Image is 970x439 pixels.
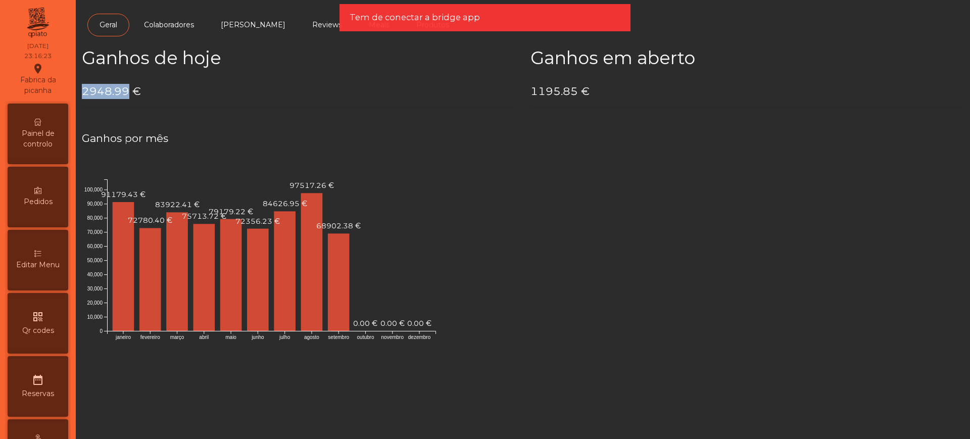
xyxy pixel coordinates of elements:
[87,243,103,249] text: 60,000
[182,212,226,221] text: 75713.72 €
[530,84,964,99] h4: 1195.85 €
[353,319,377,328] text: 0.00 €
[101,190,145,199] text: 91179.43 €
[328,334,349,340] text: setembro
[87,201,103,207] text: 90,000
[408,334,431,340] text: dezembro
[407,319,431,328] text: 0.00 €
[530,47,964,69] h2: Ganhos em aberto
[380,319,405,328] text: 0.00 €
[82,84,515,99] h4: 2948.99 €
[100,328,103,334] text: 0
[170,334,184,340] text: março
[132,14,206,36] a: Colaboradores
[22,388,54,399] span: Reservas
[32,311,44,323] i: qr_code
[87,300,103,306] text: 20,000
[300,14,354,36] a: Reviews
[304,334,319,340] text: agosto
[22,325,54,336] span: Qr codes
[209,207,253,216] text: 79179.22 €
[263,199,307,208] text: 84626.95 €
[115,334,131,340] text: janeiro
[209,14,298,36] a: [PERSON_NAME]
[16,260,60,270] span: Editar Menu
[32,63,44,75] i: location_on
[24,52,52,61] div: 23:16:23
[24,197,53,207] span: Pedidos
[235,217,280,226] text: 72356.23 €
[199,334,209,340] text: abril
[87,229,103,235] text: 70,000
[140,334,160,340] text: fevereiro
[225,334,236,340] text: maio
[381,334,404,340] text: novembro
[10,128,66,150] span: Painel de controlo
[84,187,103,192] text: 100,000
[87,258,103,263] text: 50,000
[82,47,515,69] h2: Ganhos de hoje
[289,181,334,190] text: 97517.26 €
[87,286,103,291] text: 30,000
[316,221,361,230] text: 68902.38 €
[87,14,129,36] a: Geral
[128,216,172,225] text: 72780.40 €
[251,334,264,340] text: junho
[25,5,50,40] img: qpiato
[279,334,290,340] text: julho
[87,314,103,320] text: 10,000
[32,374,44,386] i: date_range
[8,63,68,96] div: Fabrica da picanha
[82,131,964,146] h4: Ganhos por mês
[87,215,103,221] text: 80,000
[357,334,374,340] text: outubro
[27,41,48,51] div: [DATE]
[87,272,103,277] text: 40,000
[350,11,480,24] span: Tem de conectar a bridge app
[155,200,200,209] text: 83922.41 €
